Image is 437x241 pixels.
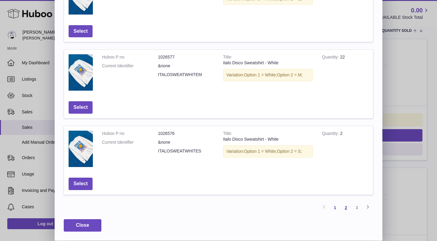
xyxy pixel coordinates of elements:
dd: 1026577 [158,54,214,60]
dd: ITALOSWEATWHITES [158,148,214,154]
span: Option 2 = S; [277,149,302,154]
dt: Huboo P no [102,54,158,60]
span: Option 2 = M; [277,72,303,77]
a: 1 [330,202,340,213]
dt: Current Identifier [102,139,158,145]
button: Select [69,178,93,190]
button: Select [69,25,93,38]
span: Close [76,223,89,228]
dd: &none [158,63,214,69]
dd: 1026576 [158,131,214,136]
div: Variation: [223,145,313,158]
img: Italo Disco Sweatshirt - White [69,54,93,91]
span: Option 1 = White; [244,149,277,154]
div: Italo Disco Sweatshirt - White [223,60,313,66]
strong: Quantity [322,131,340,137]
td: 22 [317,50,373,97]
strong: Quantity [322,55,340,61]
img: Italo Disco Sweatshirt - White [69,131,93,167]
td: 2 [317,126,373,173]
button: Close [64,219,101,232]
div: Variation: [223,69,313,81]
strong: Title [223,131,232,137]
div: Italo Disco Sweatshirt - White [223,136,313,142]
span: Option 1 = White; [244,72,277,77]
strong: Title [223,55,232,61]
dd: &none [158,139,214,145]
dt: Current Identifier [102,63,158,69]
dt: Huboo P no [102,131,158,136]
a: 3 [351,202,362,213]
a: 2 [340,202,351,213]
button: Select [69,101,93,114]
dd: ITALOSWEATWHITEM [158,72,214,78]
